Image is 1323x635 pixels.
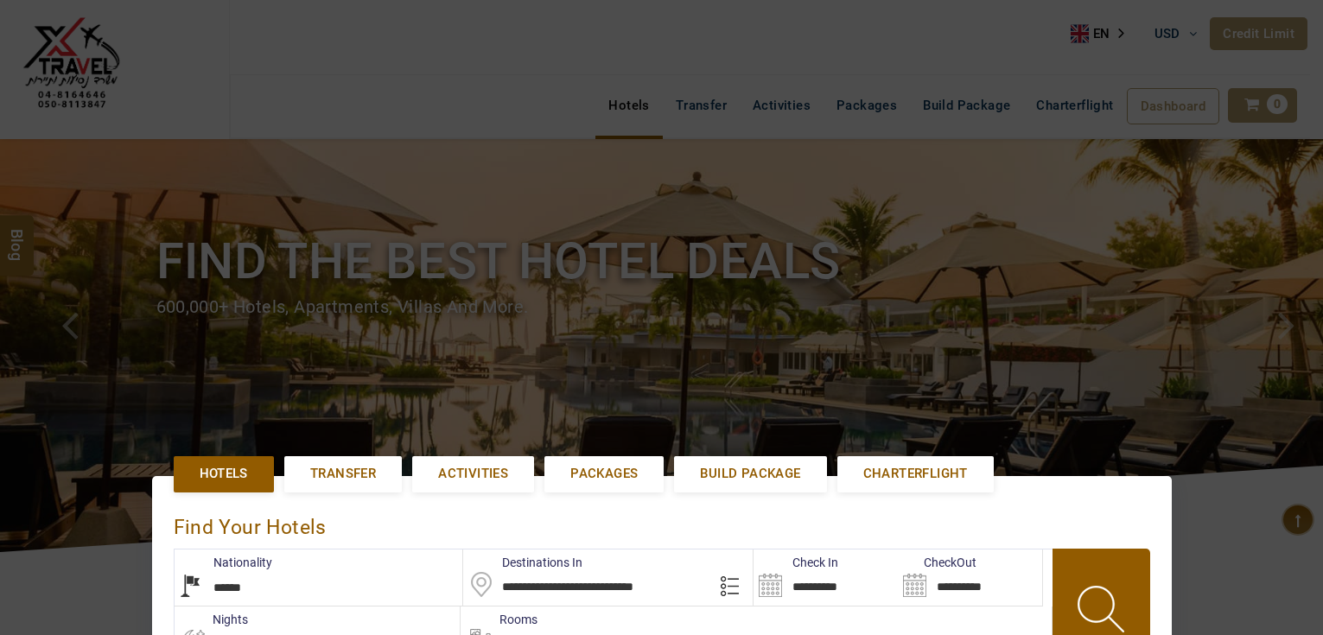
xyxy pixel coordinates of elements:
[700,465,800,483] span: Build Package
[544,456,664,492] a: Packages
[863,465,968,483] span: Charterflight
[310,465,376,483] span: Transfer
[898,549,1042,606] input: Search
[837,456,994,492] a: Charterflight
[200,465,248,483] span: Hotels
[754,549,898,606] input: Search
[463,554,582,571] label: Destinations In
[674,456,826,492] a: Build Package
[174,456,274,492] a: Hotels
[412,456,534,492] a: Activities
[754,554,838,571] label: Check In
[570,465,638,483] span: Packages
[284,456,402,492] a: Transfer
[175,554,272,571] label: Nationality
[898,554,976,571] label: CheckOut
[174,498,1150,549] div: Find Your Hotels
[461,611,537,628] label: Rooms
[174,611,248,628] label: nights
[438,465,508,483] span: Activities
